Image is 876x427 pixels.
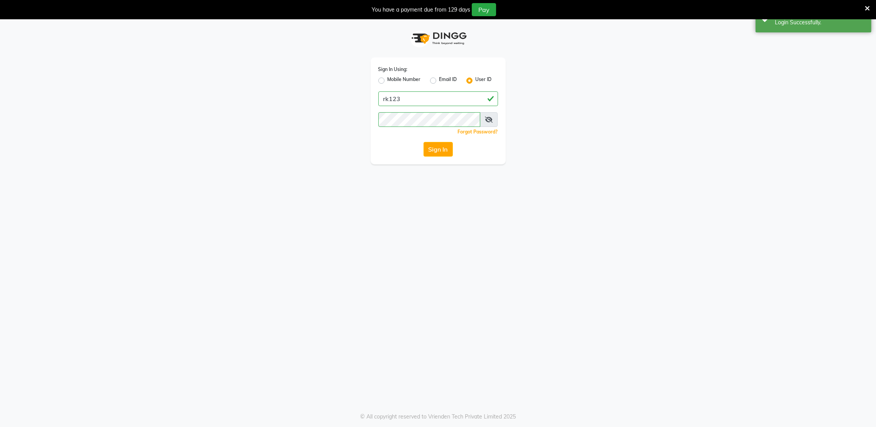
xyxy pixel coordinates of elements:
img: logo1.svg [407,27,469,50]
button: Pay [472,3,496,16]
label: Mobile Number [388,76,421,85]
a: Forgot Password? [458,129,498,135]
button: Sign In [424,142,453,157]
label: User ID [476,76,492,85]
div: You have a payment due from 129 days [372,6,470,14]
div: Login Successfully. [775,19,866,27]
label: Email ID [439,76,457,85]
input: Username [378,91,498,106]
label: Sign In Using: [378,66,408,73]
input: Username [378,112,481,127]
